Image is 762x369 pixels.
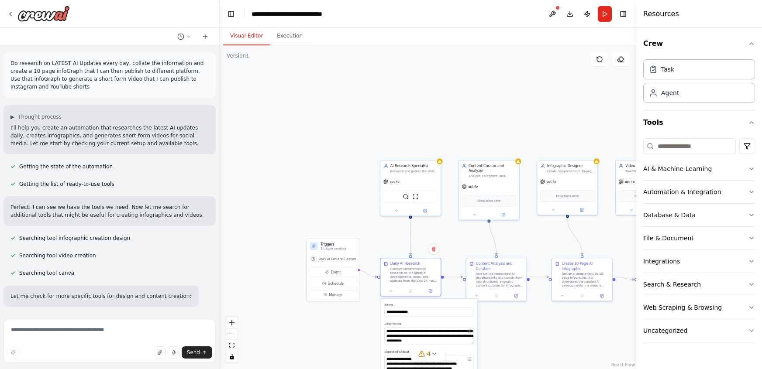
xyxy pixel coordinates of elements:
[572,293,593,298] button: No output available
[643,110,755,135] button: Tools
[408,219,413,255] g: Edge from fc5fe710-6839-4fcd-a655-84ac77e99c31 to 5a7c226a-363c-412f-8c65-287923f59654
[223,27,270,45] button: Visual Editor
[328,281,344,286] span: Schedule
[625,180,634,184] span: gpt-4o
[270,27,310,45] button: Execution
[329,292,343,297] span: Manage
[643,250,755,273] button: Integrations
[252,10,322,18] nav: breadcrumb
[476,272,524,288] div: Analyze the researched AI developments and curate them into structured, engaging content suitable...
[547,169,595,173] div: Create comprehensive 10-page infographics from curated AI content. Design detailed content struct...
[19,252,96,259] span: Searching tool video creation
[459,160,520,220] div: Content Curator and AnalyzerAnalyze, categorize, and synthesize the researched AI information int...
[390,169,438,173] div: Research and gather the latest AI updates, news, breakthroughs, and developments from multiple au...
[7,346,19,359] button: Improve this prompt
[10,113,62,120] button: ▶Thought process
[467,356,472,362] button: Open in editor
[19,181,114,188] span: Getting the list of ready-to-use tools
[643,188,721,196] div: Automation & Integration
[643,56,755,110] div: Crew
[384,350,473,354] label: Expected Output
[643,211,696,219] div: Database & Data
[552,258,613,301] div: Create 10-Page AI InfographicDesign a comprehensive 10-page infographic that showcases the curate...
[562,272,609,288] div: Design a comprehensive 10-page infographic that showcases the curated AI developments in a visual...
[356,267,377,279] g: Edge from triggers to 5a7c226a-363c-412f-8c65-287923f59654
[168,346,180,359] button: Click to speak your automation idea
[226,317,238,362] div: React Flow controls
[466,258,527,301] div: Content Analysis and CurationAnalyze the researched AI developments and curate them into structur...
[615,274,634,282] g: Edge from 57dde1df-0598-449c-ba2c-a8f2fefe95bc to a73a4deb-1cb1-4c2d-a718-dfd43171cbe1
[562,261,609,271] div: Create 10-Page AI Infographic
[10,203,209,219] p: Perfect! I can see we have the tools we need. Now let me search for additional tools that might b...
[625,169,673,173] div: Transform infographic content into compelling short-form video scripts optimized for Instagram Re...
[10,113,14,120] span: ▶
[321,242,356,246] h3: Triggers
[643,280,701,289] div: Search & Research
[18,113,62,120] span: Thought process
[307,238,359,302] div: Triggers1 trigger enabledDaily AI Content CreationEventScheduleManage
[537,160,598,215] div: Infographic DesignerCreate comprehensive 10-page infographics from curated AI content. Design det...
[643,181,755,203] button: Automation & Integration
[508,293,525,298] button: Open in side panel
[643,164,712,173] div: AI & Machine Learning
[400,288,421,294] button: No output available
[226,317,238,328] button: zoom in
[225,8,237,20] button: Hide left sidebar
[643,9,679,19] h4: Resources
[422,288,439,294] button: Open in side panel
[643,234,694,243] div: File & Document
[19,235,130,242] span: Searching tool infographic creation design
[593,293,610,298] button: Open in side panel
[390,180,400,184] span: gpt-4o
[384,322,473,326] label: Description
[617,8,629,20] button: Hide right sidebar
[154,346,166,359] button: Upload files
[10,59,209,91] p: Do research on LATEST AI Updates every day, collate the information and create a 10 page infoGrap...
[403,194,408,199] img: SerperDevTool
[19,270,74,277] span: Searching tool canva
[17,6,70,21] img: Logo
[309,279,357,288] button: Schedule
[226,351,238,362] button: toggle interactivity
[661,65,674,74] div: Task
[568,207,596,212] button: Open in side panel
[390,164,438,168] div: AI Research Specialist
[444,274,463,279] g: Edge from 5a7c226a-363c-412f-8c65-287923f59654 to 91710633-afe1-4140-a7f5-74476bf7795a
[384,303,473,307] label: Name
[182,346,212,359] button: Send
[411,346,445,362] button: 4
[643,135,755,349] div: Tools
[427,349,431,358] span: 4
[611,362,635,367] a: React Flow attribution
[643,296,755,319] button: Web Scraping & Browsing
[476,261,524,271] div: Content Analysis and Curation
[331,270,341,275] span: Event
[174,31,195,42] button: Switch to previous chat
[380,160,441,216] div: AI Research SpecialistResearch and gather the latest AI updates, news, breakthroughs, and develop...
[10,124,209,147] p: I'll help you create an automation that researches the latest AI updates daily, creates infograph...
[469,174,516,178] div: Analyze, categorize, and synthesize the researched AI information into structured, digestible con...
[19,163,113,170] span: Getting the state of the automation
[556,194,579,198] span: Drop tools here
[413,194,418,199] img: ScrapeWebsiteTool
[428,243,439,255] button: Delete node
[547,164,595,168] div: Infographic Designer
[10,292,192,300] p: Let me check for more specific tools for design and content creation:
[547,180,556,184] span: gpt-4o
[643,157,755,180] button: AI & Machine Learning
[469,164,516,173] div: Content Curator and Analyzer
[411,208,438,214] button: Open in side panel
[643,31,755,56] button: Crew
[643,273,755,296] button: Search & Research
[198,31,212,42] button: Start a new chat
[615,160,676,215] div: Video Script CreatorTransform infographic content into compelling short-form video scripts optimi...
[530,274,549,279] g: Edge from 91710633-afe1-4140-a7f5-74476bf7795a to 57dde1df-0598-449c-ba2c-a8f2fefe95bc
[625,164,673,168] div: Video Script Creator
[187,349,200,356] span: Send
[309,268,357,277] button: Event
[468,184,478,188] span: gpt-4o
[226,340,238,351] button: fit view
[490,212,517,218] button: Open in side panel
[390,267,438,283] div: Conduct comprehensive research on the latest AI developments, news, and updates from the past 24 ...
[467,328,472,334] button: Open in editor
